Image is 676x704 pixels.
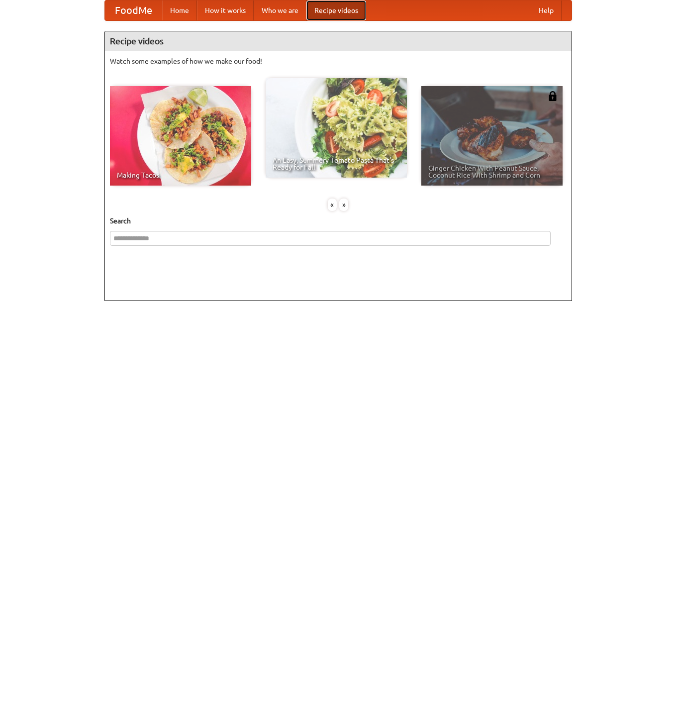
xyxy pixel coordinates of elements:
a: Making Tacos [110,86,251,186]
a: Home [162,0,197,20]
a: Help [531,0,562,20]
span: An Easy, Summery Tomato Pasta That's Ready for Fall [273,157,400,171]
a: How it works [197,0,254,20]
div: « [328,199,337,211]
a: FoodMe [105,0,162,20]
div: » [339,199,348,211]
a: An Easy, Summery Tomato Pasta That's Ready for Fall [266,78,407,178]
a: Who we are [254,0,306,20]
a: Recipe videos [306,0,366,20]
img: 483408.png [548,91,558,101]
span: Making Tacos [117,172,244,179]
h5: Search [110,216,567,226]
p: Watch some examples of how we make our food! [110,56,567,66]
h4: Recipe videos [105,31,572,51]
